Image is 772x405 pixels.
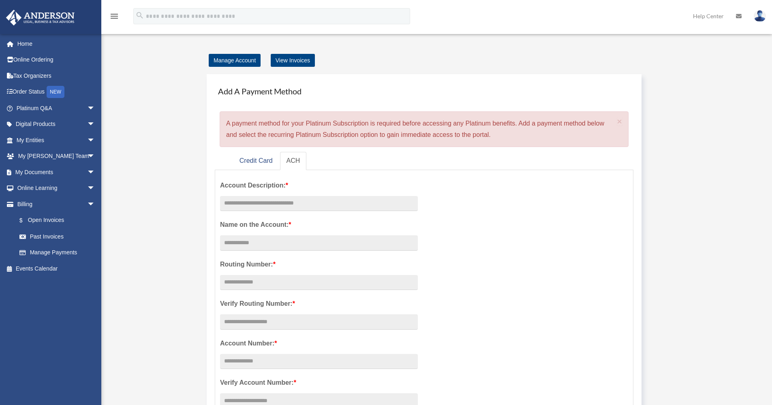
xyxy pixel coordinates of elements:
[617,117,622,126] span: ×
[271,54,315,67] a: View Invoices
[6,196,107,212] a: Billingarrow_drop_down
[11,228,107,245] a: Past Invoices
[617,117,622,126] button: Close
[6,100,107,116] a: Platinum Q&Aarrow_drop_down
[87,100,103,117] span: arrow_drop_down
[135,11,144,20] i: search
[87,196,103,213] span: arrow_drop_down
[87,116,103,133] span: arrow_drop_down
[209,54,261,67] a: Manage Account
[87,132,103,149] span: arrow_drop_down
[24,215,28,226] span: $
[6,180,107,196] a: Online Learningarrow_drop_down
[220,219,418,230] label: Name on the Account:
[220,298,418,309] label: Verify Routing Number:
[4,10,77,26] img: Anderson Advisors Platinum Portal
[233,152,279,170] a: Credit Card
[87,180,103,197] span: arrow_drop_down
[6,132,107,148] a: My Entitiesarrow_drop_down
[6,36,107,52] a: Home
[215,82,633,100] h4: Add A Payment Method
[87,148,103,165] span: arrow_drop_down
[220,180,418,191] label: Account Description:
[220,259,418,270] label: Routing Number:
[109,14,119,21] a: menu
[220,377,418,388] label: Verify Account Number:
[47,86,64,98] div: NEW
[6,68,107,84] a: Tax Organizers
[6,116,107,132] a: Digital Productsarrow_drop_down
[87,164,103,181] span: arrow_drop_down
[6,52,107,68] a: Online Ordering
[220,111,629,147] div: A payment method for your Platinum Subscription is required before accessing any Platinum benefit...
[11,212,107,229] a: $Open Invoices
[11,245,103,261] a: Manage Payments
[6,260,107,277] a: Events Calendar
[6,164,107,180] a: My Documentsarrow_drop_down
[6,84,107,100] a: Order StatusNEW
[6,148,107,164] a: My [PERSON_NAME] Teamarrow_drop_down
[280,152,307,170] a: ACH
[220,338,418,349] label: Account Number:
[109,11,119,21] i: menu
[754,10,766,22] img: User Pic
